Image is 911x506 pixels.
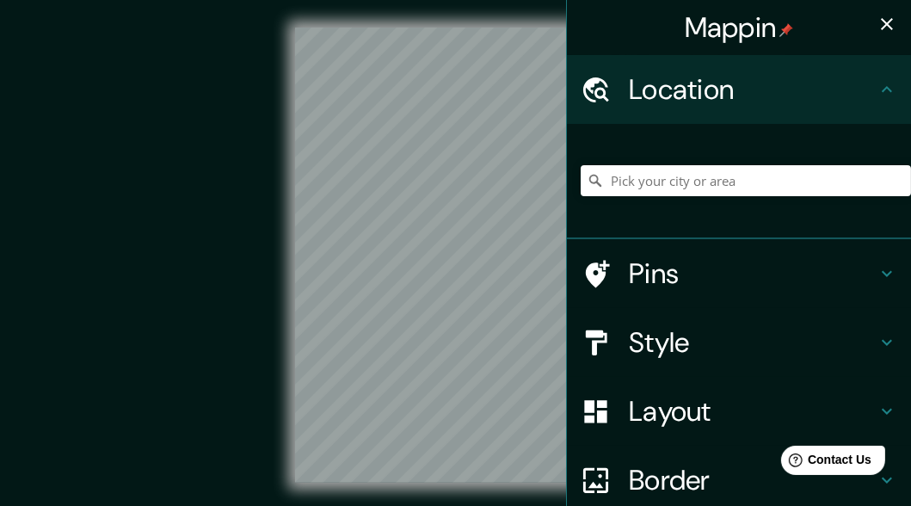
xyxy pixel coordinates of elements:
div: Style [567,308,911,377]
div: Pins [567,239,911,308]
h4: Border [629,463,877,497]
h4: Mappin [685,10,794,45]
h4: Layout [629,394,877,429]
canvas: Map [295,28,617,483]
img: pin-icon.png [779,23,793,37]
div: Location [567,55,911,124]
h4: Pins [629,256,877,291]
input: Pick your city or area [581,165,911,196]
iframe: Help widget launcher [758,439,892,487]
h4: Location [629,72,877,107]
div: Layout [567,377,911,446]
h4: Style [629,325,877,360]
